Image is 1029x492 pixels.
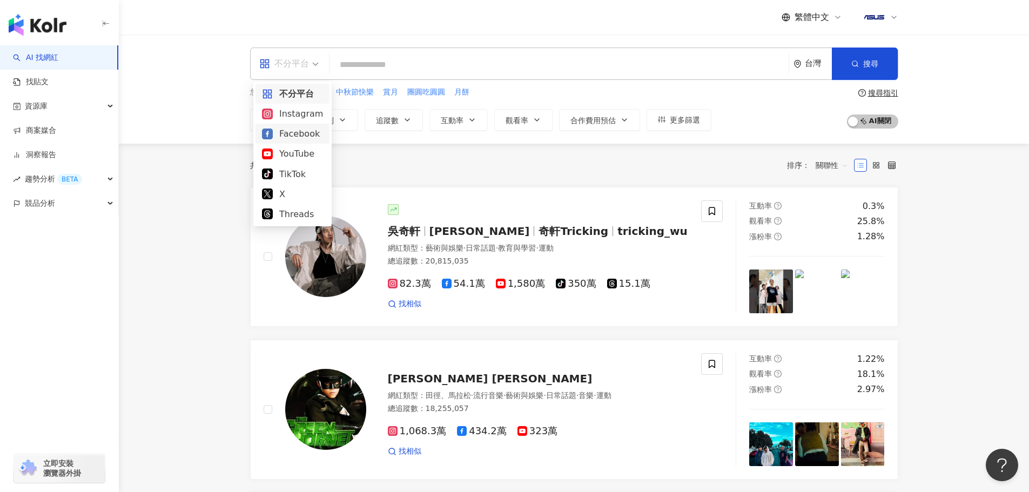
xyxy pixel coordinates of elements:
[457,426,507,437] span: 434.2萬
[388,403,689,414] div: 總追蹤數 ： 18,255,057
[365,109,423,131] button: 追蹤數
[388,225,420,238] span: 吳奇軒
[429,109,488,131] button: 互動率
[857,353,885,365] div: 1.22%
[816,157,848,174] span: 關聯性
[832,48,898,80] button: 搜尋
[506,116,528,125] span: 觀看率
[607,278,650,289] span: 15.1萬
[426,391,471,400] span: 田徑、馬拉松
[471,391,473,400] span: ·
[262,87,323,100] div: 不分平台
[864,7,885,28] img: %E4%B8%8B%E8%BC%89.png
[579,391,594,400] span: 音樂
[857,368,885,380] div: 18.1%
[25,167,82,191] span: 趨勢分析
[388,446,421,457] a: 找相似
[388,243,689,254] div: 網紅類型 ：
[795,11,829,23] span: 繁體中文
[496,244,498,252] span: ·
[857,231,885,242] div: 1.28%
[749,369,772,378] span: 觀看率
[774,355,782,362] span: question-circle
[594,391,596,400] span: ·
[774,386,782,393] span: question-circle
[376,116,399,125] span: 追蹤數
[285,216,366,297] img: KOL Avatar
[250,187,898,327] a: KOL Avatar吳奇軒[PERSON_NAME]奇軒Trickingtricking_wu網紅類型：藝術與娛樂·日常話題·教育與學習·運動總追蹤數：20,815,03582.3萬54.1萬1...
[536,244,538,252] span: ·
[259,55,309,72] div: 不分平台
[494,109,553,131] button: 觀看率
[749,422,793,466] img: post-image
[262,89,273,99] span: appstore
[466,244,496,252] span: 日常話題
[539,225,608,238] span: 奇軒Tricking
[596,391,611,400] span: 運動
[57,174,82,185] div: BETA
[543,391,546,400] span: ·
[382,86,399,98] button: 賞月
[429,225,530,238] span: [PERSON_NAME]
[259,58,270,69] span: appstore
[506,391,543,400] span: 藝術與娛樂
[13,176,21,183] span: rise
[857,215,885,227] div: 25.8%
[774,370,782,378] span: question-circle
[307,109,358,131] button: 性別
[517,426,557,437] span: 323萬
[986,449,1018,481] iframe: Help Scout Beacon - Open
[262,127,323,140] div: Facebook
[556,278,596,289] span: 350萬
[250,109,301,131] button: 類型
[858,89,866,97] span: question-circle
[14,454,105,483] a: chrome extension立即安裝 瀏覽器外掛
[335,86,374,98] button: 中秋節快樂
[795,422,839,466] img: post-image
[463,244,466,252] span: ·
[863,200,885,212] div: 0.3%
[546,391,576,400] span: 日常話題
[787,157,854,174] div: 排序：
[250,161,301,170] div: 共 筆
[498,244,536,252] span: 教育與學習
[774,217,782,225] span: question-circle
[13,150,56,160] a: 洞察報告
[43,459,81,478] span: 立即安裝 瀏覽器外掛
[503,391,506,400] span: ·
[670,116,700,124] span: 更多篩選
[749,385,772,394] span: 漲粉率
[442,278,485,289] span: 54.1萬
[841,422,885,466] img: post-image
[793,60,802,68] span: environment
[774,202,782,210] span: question-circle
[407,86,446,98] button: 團圓吃圓圓
[388,256,689,267] div: 總追蹤數 ： 20,815,035
[426,244,463,252] span: 藝術與娛樂
[285,369,366,450] img: KOL Avatar
[857,383,885,395] div: 2.97%
[388,299,421,309] a: 找相似
[13,77,49,87] a: 找貼文
[262,147,323,160] div: YouTube
[454,87,469,98] span: 月餅
[454,86,470,98] button: 月餅
[383,87,398,98] span: 賞月
[388,426,447,437] span: 1,068.3萬
[863,59,878,68] span: 搜尋
[868,89,898,97] div: 搜尋指引
[473,391,503,400] span: 流行音樂
[407,87,445,98] span: 團圓吃圓圓
[9,14,66,36] img: logo
[17,460,38,477] img: chrome extension
[262,207,323,221] div: Threads
[336,87,374,98] span: 中秋節快樂
[25,191,55,215] span: 競品分析
[749,354,772,363] span: 互動率
[250,87,303,98] span: 您可能感興趣：
[749,217,772,225] span: 觀看率
[13,125,56,136] a: 商案媒合
[25,94,48,118] span: 資源庫
[388,390,689,401] div: 網紅類型 ：
[749,269,793,313] img: post-image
